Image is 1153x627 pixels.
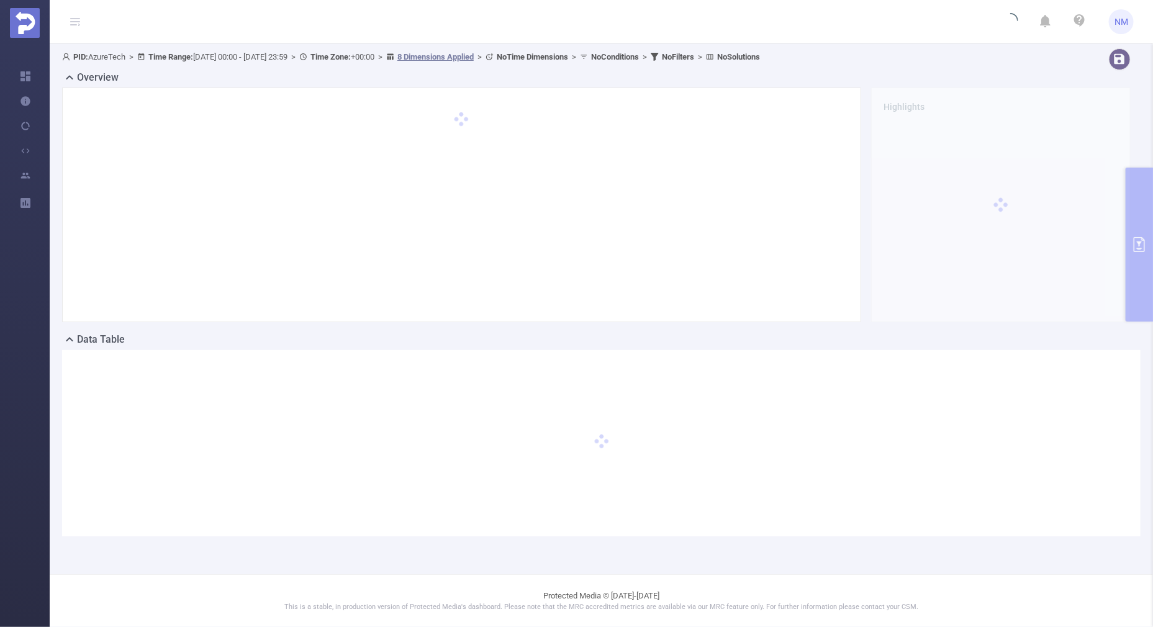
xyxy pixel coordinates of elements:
[717,52,760,61] b: No Solutions
[62,52,760,61] span: AzureTech [DATE] 00:00 - [DATE] 23:59 +00:00
[287,52,299,61] span: >
[374,52,386,61] span: >
[568,52,580,61] span: >
[77,332,125,347] h2: Data Table
[73,52,88,61] b: PID:
[497,52,568,61] b: No Time Dimensions
[125,52,137,61] span: >
[474,52,486,61] span: >
[662,52,694,61] b: No Filters
[1003,13,1018,30] i: icon: loading
[694,52,706,61] span: >
[1115,9,1128,34] span: NM
[310,52,351,61] b: Time Zone:
[639,52,651,61] span: >
[77,70,119,85] h2: Overview
[148,52,193,61] b: Time Range:
[397,52,474,61] u: 8 Dimensions Applied
[10,8,40,38] img: Protected Media
[81,602,1122,613] p: This is a stable, in production version of Protected Media's dashboard. Please note that the MRC ...
[591,52,639,61] b: No Conditions
[62,53,73,61] i: icon: user
[50,574,1153,627] footer: Protected Media © [DATE]-[DATE]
